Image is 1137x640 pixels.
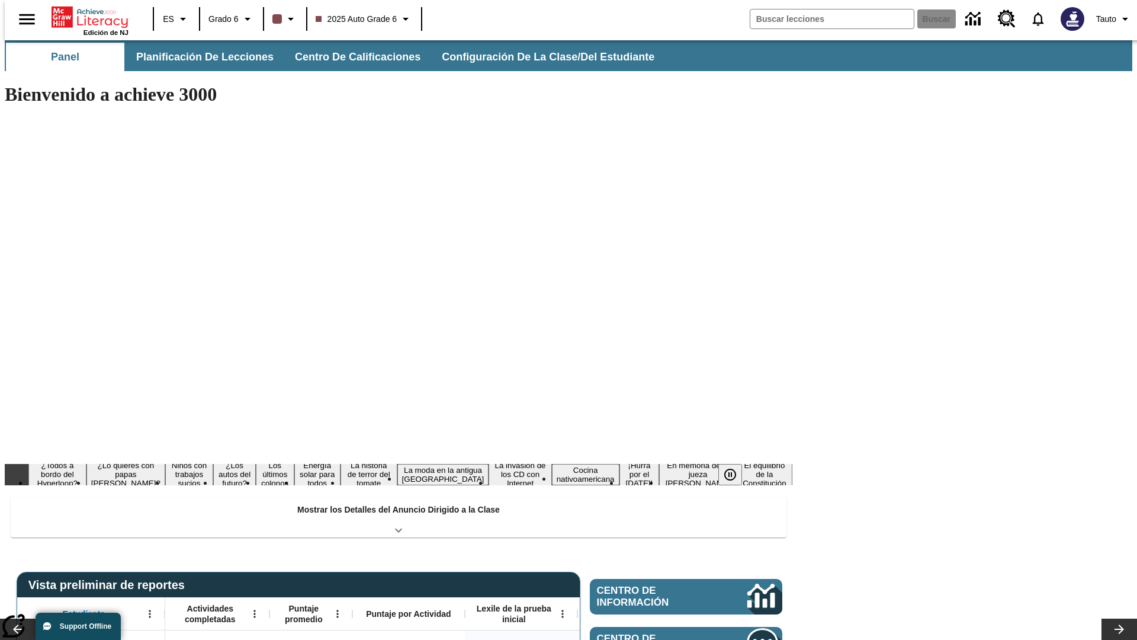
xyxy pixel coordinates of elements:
button: El color de la clase es café oscuro. Cambiar el color de la clase. [268,8,303,30]
span: Support Offline [60,622,111,631]
input: Buscar campo [750,9,914,28]
button: Perfil/Configuración [1091,8,1137,30]
span: Edición de NJ [83,29,129,36]
button: Abrir el menú lateral [9,2,44,37]
button: Abrir menú [554,605,571,623]
button: Diapositiva 4 ¿Los autos del futuro? [213,459,256,489]
button: Diapositiva 1 ¿Todos a bordo del Hyperloop? [28,459,86,489]
button: Pausar [718,464,742,485]
div: Portada [52,4,129,36]
button: Diapositiva 10 Cocina nativoamericana [552,464,619,485]
a: Centro de recursos, Se abrirá en una pestaña nueva. [991,3,1023,35]
h1: Bienvenido a achieve 3000 [5,84,792,105]
span: Actividades completadas [171,603,249,625]
span: Lexile de la prueba inicial [471,603,557,625]
span: Configuración de la clase/del estudiante [442,50,654,64]
div: Subbarra de navegación [5,43,665,71]
div: Subbarra de navegación [5,40,1132,71]
p: Mostrar los Detalles del Anuncio Dirigido a la Clase [297,504,500,516]
button: Abrir menú [329,605,346,623]
button: Diapositiva 8 La moda en la antigua Roma [397,464,489,485]
span: Planificación de lecciones [136,50,274,64]
button: Diapositiva 11 ¡Hurra por el Día de la Constitución! [619,459,660,489]
div: Mostrar los Detalles del Anuncio Dirigido a la Clase [11,497,786,537]
span: Grado 6 [208,13,239,25]
span: Panel [51,50,79,64]
button: Centro de calificaciones [285,43,430,71]
a: Centro de información [590,579,782,615]
span: Centro de información [597,585,708,609]
button: Diapositiva 3 Niños con trabajos sucios [165,459,213,489]
a: Portada [52,5,129,29]
button: Diapositiva 5 Los últimos colonos [256,459,294,489]
span: Tauto [1096,13,1116,25]
button: Diapositiva 2 ¿Lo quieres con papas fritas? [86,459,165,489]
span: Puntaje por Actividad [366,609,451,619]
span: ES [163,13,174,25]
span: Vista preliminar de reportes [28,578,191,592]
button: Diapositiva 7 La historia de terror del tomate [341,459,397,489]
span: Centro de calificaciones [295,50,420,64]
button: Planificación de lecciones [127,43,283,71]
button: Escoja un nuevo avatar [1054,4,1091,34]
button: Panel [6,43,124,71]
button: Diapositiva 12 En memoria de la jueza O'Connor [659,459,736,489]
img: Avatar [1061,7,1084,31]
button: Support Offline [36,613,121,640]
button: Abrir menú [141,605,159,623]
button: Clase: 2025 Auto Grade 6, Selecciona una clase [311,8,418,30]
div: Pausar [718,464,754,485]
span: Puntaje promedio [275,603,332,625]
button: Diapositiva 6 Energía solar para todos [294,459,341,489]
a: Centro de información [958,3,991,36]
button: Lenguaje: ES, Selecciona un idioma [158,8,195,30]
button: Abrir menú [246,605,264,623]
button: Grado: Grado 6, Elige un grado [204,8,259,30]
button: Diapositiva 9 La invasión de los CD con Internet [489,459,551,489]
span: Estudiante [63,609,105,619]
span: 2025 Auto Grade 6 [316,13,397,25]
button: Configuración de la clase/del estudiante [432,43,664,71]
a: Notificaciones [1023,4,1054,34]
button: Diapositiva 13 El equilibrio de la Constitución [737,459,792,489]
button: Carrusel de lecciones, seguir [1101,619,1137,640]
